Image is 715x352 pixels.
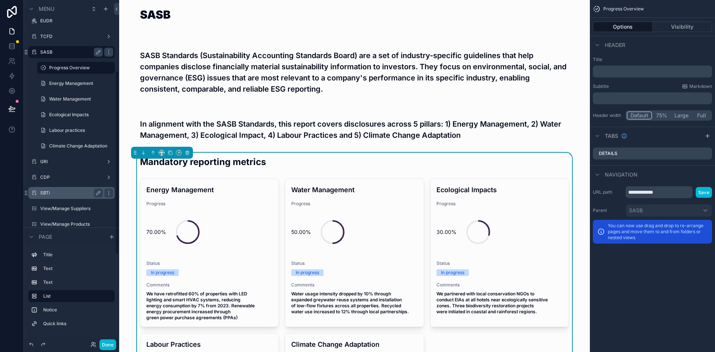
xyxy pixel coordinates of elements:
button: Visibility [653,22,712,32]
strong: We have retrofitted 60% of properties with LED lighting and smart HVAC systems, reducing energy c... [146,291,256,320]
span: Status [436,260,563,266]
h4: Water Management [291,185,417,195]
label: Details [599,150,617,156]
label: Text [43,279,112,285]
div: 70.00% [146,225,166,240]
label: Parent [593,207,623,213]
span: Comments [146,282,273,288]
h4: Labour Practices [146,339,273,349]
label: Progress Overview [49,65,110,71]
label: Text [43,266,112,272]
span: Page [39,233,52,241]
div: 50.00% [291,225,311,240]
span: Markdown [689,83,712,89]
label: Title [593,57,712,63]
strong: Water usage intensity dropped by 10% through expanded greywater reuse systems and installation of... [291,291,409,314]
label: View/Manage Products [40,221,113,227]
h2: Mandatory reporting metrics [140,156,266,168]
div: In progress [296,269,319,276]
label: Labour practices [49,127,113,133]
label: Quick links [43,321,112,327]
button: Full [692,111,711,120]
label: URL path [593,189,623,195]
div: 30.00% [436,225,457,240]
span: Tabs [605,132,618,140]
label: Energy Management [49,80,113,86]
span: SASB [629,207,643,214]
label: SASB [40,49,100,55]
span: Progress [291,201,417,207]
h4: Climate Change Adaptation [291,339,417,349]
label: View/Manage Suppliers [40,206,113,212]
strong: We partnered with local conservation NGOs to conduct EIAs at all hotels near ecologically sensiti... [436,291,549,314]
span: Navigation [605,171,638,178]
span: Header [605,41,625,49]
button: Done [99,339,116,350]
label: GRI [40,159,103,165]
button: Default [627,111,652,120]
button: Save [696,187,712,198]
h4: Energy Management [146,185,273,195]
label: SBTi [40,190,100,196]
span: Menu [39,5,54,13]
div: In progress [441,269,464,276]
span: Progress Overview [603,6,644,12]
div: scrollable content [593,92,712,104]
div: scrollable content [24,245,119,337]
span: Comments [436,282,563,288]
label: Title [43,252,112,258]
h4: Ecological Impacts [436,185,563,195]
label: CDP [40,174,103,180]
label: Climate Change Adaptation [49,143,113,149]
button: Large [671,111,692,120]
label: Notice [43,307,112,313]
span: Progress [436,201,563,207]
span: Status [291,260,417,266]
label: Ecological Impacts [49,112,113,118]
label: EUDR [40,18,113,24]
button: Options [593,22,653,32]
div: scrollable content [593,66,712,77]
label: Water Management [49,96,113,102]
div: In progress [151,269,174,276]
label: List [43,293,109,299]
label: Header width [593,112,623,118]
p: You can now use drag and drop to re-arrange pages and move them to and from folders or nested views [608,223,708,241]
span: Comments [291,282,417,288]
span: Progress [146,201,273,207]
button: 75% [652,111,671,120]
label: Subtitle [593,83,609,89]
span: Status [146,260,273,266]
a: Markdown [682,83,712,89]
label: TCFD [40,34,103,39]
button: SASB [626,204,712,217]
